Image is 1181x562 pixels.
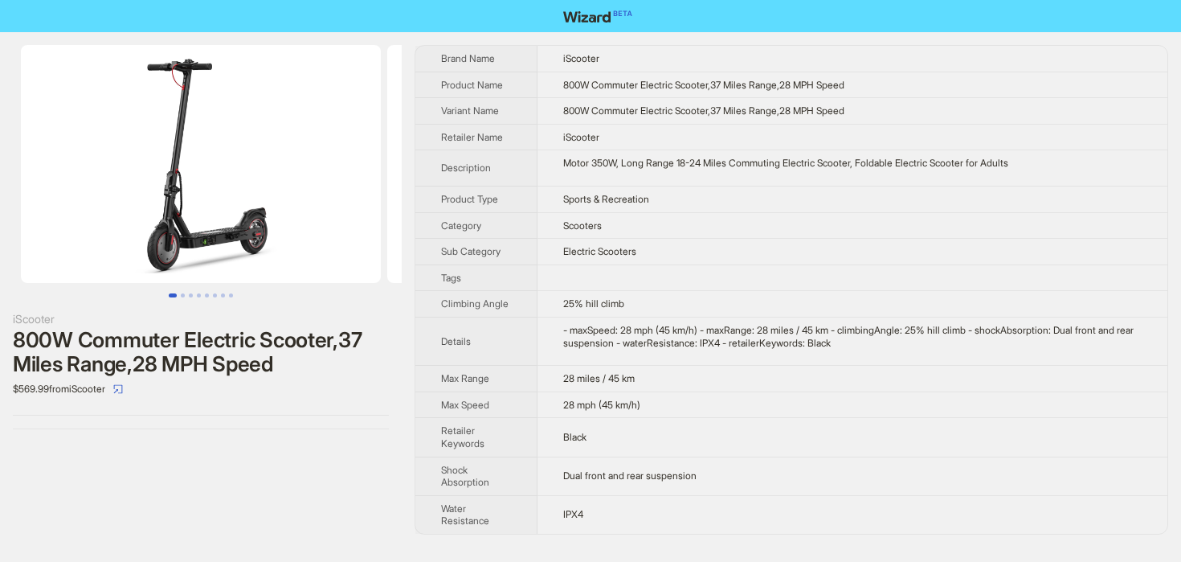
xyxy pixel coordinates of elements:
[441,503,489,527] span: Water Resistance
[563,219,602,232] span: Scooters
[197,293,201,297] button: Go to slide 4
[21,45,381,283] img: 800W Commuter Electric Scooter,37 Miles Range,28 MPH Speed 800W Commuter Electric Scooter,37 Mile...
[441,79,503,91] span: Product Name
[221,293,225,297] button: Go to slide 7
[441,297,509,310] span: Climbing Angle
[213,293,217,297] button: Go to slide 6
[13,376,389,402] div: $569.99 from iScooter
[441,372,489,384] span: Max Range
[563,399,640,411] span: 28 mph (45 km/h)
[441,399,489,411] span: Max Speed
[563,470,697,482] span: Dual front and rear suspension
[441,105,499,117] span: Variant Name
[563,245,636,257] span: Electric Scooters
[441,131,503,143] span: Retailer Name
[189,293,193,297] button: Go to slide 3
[441,245,501,257] span: Sub Category
[229,293,233,297] button: Go to slide 8
[205,293,209,297] button: Go to slide 5
[563,105,844,117] span: 800W Commuter Electric Scooter,37 Miles Range,28 MPH Speed
[563,157,1142,170] div: Motor 350W, Long Range 18-24 Miles Commuting Electric Scooter, Foldable Electric Scooter for Adults
[563,131,599,143] span: iScooter
[13,310,389,328] div: iScooter
[387,45,747,283] img: 800W Commuter Electric Scooter,37 Miles Range,28 MPH Speed 800W Commuter Electric Scooter,37 Mile...
[563,372,635,384] span: 28 miles / 45 km
[181,293,185,297] button: Go to slide 2
[441,193,498,205] span: Product Type
[441,219,481,232] span: Category
[13,328,389,376] div: 800W Commuter Electric Scooter,37 Miles Range,28 MPH Speed
[563,193,649,205] span: Sports & Recreation
[563,79,844,91] span: 800W Commuter Electric Scooter,37 Miles Range,28 MPH Speed
[441,425,484,449] span: Retailer Keywords
[563,52,599,64] span: iScooter
[441,52,495,64] span: Brand Name
[441,272,461,284] span: Tags
[169,293,177,297] button: Go to slide 1
[563,297,624,310] span: 25% hill climb
[563,508,583,520] span: IPX4
[441,335,471,347] span: Details
[441,162,491,174] span: Description
[441,464,489,489] span: Shock Absorption
[563,324,1142,349] div: - maxSpeed: 28 mph (45 km/h) - maxRange: 28 miles / 45 km - climbingAngle: 25% hill climb - shock...
[563,431,586,443] span: Black
[113,384,123,394] span: select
